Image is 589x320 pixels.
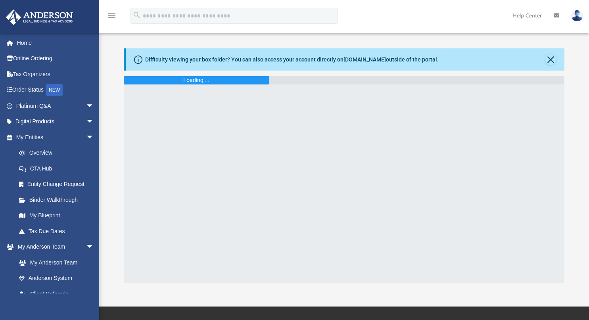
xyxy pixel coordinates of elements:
[545,54,556,65] button: Close
[6,98,106,114] a: Platinum Q&Aarrow_drop_down
[6,114,106,130] a: Digital Productsarrow_drop_down
[571,10,583,21] img: User Pic
[11,270,102,286] a: Anderson System
[11,208,102,224] a: My Blueprint
[107,11,117,21] i: menu
[6,82,106,98] a: Order StatusNEW
[145,56,439,64] div: Difficulty viewing your box folder? You can also access your account directly on outside of the p...
[11,192,106,208] a: Binder Walkthrough
[4,10,75,25] img: Anderson Advisors Platinum Portal
[343,56,386,63] a: [DOMAIN_NAME]
[11,145,106,161] a: Overview
[107,15,117,21] a: menu
[6,35,106,51] a: Home
[11,255,98,270] a: My Anderson Team
[86,98,102,114] span: arrow_drop_down
[6,66,106,82] a: Tax Organizers
[11,223,106,239] a: Tax Due Dates
[6,129,106,145] a: My Entitiesarrow_drop_down
[6,239,102,255] a: My Anderson Teamarrow_drop_down
[11,286,102,302] a: Client Referrals
[86,239,102,255] span: arrow_drop_down
[86,114,102,130] span: arrow_drop_down
[46,84,63,96] div: NEW
[86,129,102,146] span: arrow_drop_down
[183,76,209,84] div: Loading ...
[132,11,141,19] i: search
[6,51,106,67] a: Online Ordering
[11,161,106,176] a: CTA Hub
[11,176,106,192] a: Entity Change Request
